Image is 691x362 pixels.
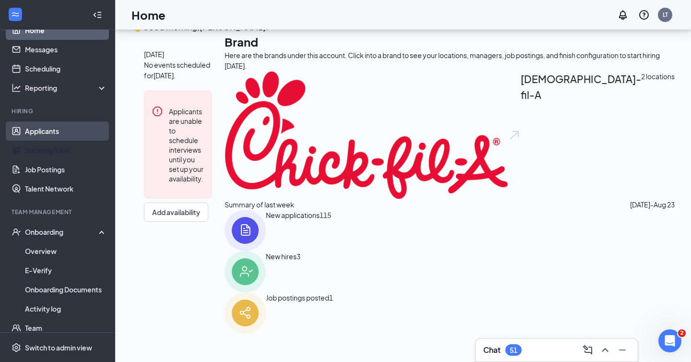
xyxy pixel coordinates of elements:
[266,251,297,292] div: New hires
[25,141,107,160] a: Sourcing Tools
[582,344,594,356] svg: ComposeMessage
[266,292,329,334] div: Job postings posted
[12,343,21,352] svg: Settings
[25,261,107,280] a: E-Verify
[144,203,208,222] button: Add availability
[663,11,668,19] div: LT
[329,292,333,334] span: 1
[225,292,266,334] img: icon
[320,210,331,251] span: 115
[93,10,102,20] svg: Collapse
[658,329,681,352] iframe: Intercom live chat
[615,342,630,358] button: Minimize
[25,160,107,179] a: Job Postings
[521,71,641,199] h2: [DEMOGRAPHIC_DATA]-fil-A
[144,49,212,60] span: [DATE]
[580,342,596,358] button: ComposeMessage
[25,299,107,318] a: Activity log
[25,227,99,237] div: Onboarding
[641,71,675,199] span: 2 locations
[483,345,500,355] h3: Chat
[12,107,105,115] div: Hiring
[297,251,300,292] span: 3
[25,21,107,40] a: Home
[225,50,675,71] div: Here are the brands under this account. Click into a brand to see your locations, managers, job p...
[266,210,320,251] div: New applications
[11,10,20,19] svg: WorkstreamLogo
[617,9,629,21] svg: Notifications
[12,227,21,237] svg: UserCheck
[225,210,266,251] img: icon
[597,342,613,358] button: ChevronUp
[225,71,508,199] img: Chick-fil-A
[25,318,107,338] a: Team
[617,344,628,356] svg: Minimize
[638,9,650,21] svg: QuestionInfo
[510,346,517,354] div: 51
[225,199,294,210] span: Summary of last week
[169,106,204,183] div: Applicants are unable to schedule interviews until you set up your availability.
[599,344,611,356] svg: ChevronUp
[144,60,212,81] span: No events scheduled for [DATE] .
[25,343,92,352] div: Switch to admin view
[12,208,105,216] div: Team Management
[630,199,675,210] span: [DATE] - Aug 23
[152,106,163,117] svg: Error
[25,40,107,59] a: Messages
[225,34,675,50] h1: Brand
[12,83,21,93] svg: Analysis
[678,329,686,337] span: 2
[25,179,107,198] a: Talent Network
[508,71,521,199] img: open.6027fd2a22e1237b5b06.svg
[25,83,107,93] div: Reporting
[131,7,166,23] h1: Home
[25,121,107,141] a: Applicants
[25,241,107,261] a: Overview
[25,59,107,78] a: Scheduling
[25,280,107,299] a: Onboarding Documents
[225,251,266,292] img: icon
